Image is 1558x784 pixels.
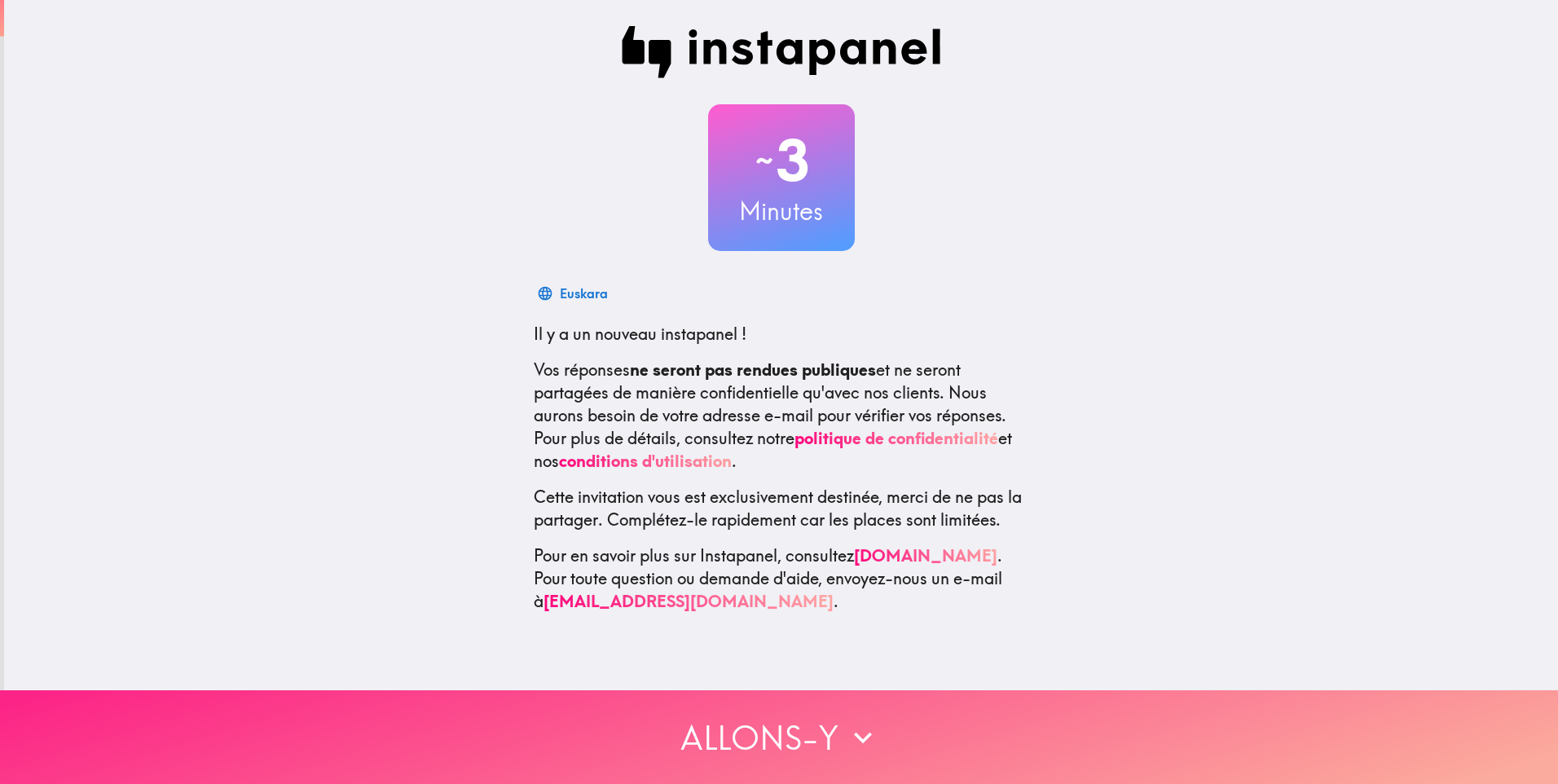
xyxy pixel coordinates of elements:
a: [DOMAIN_NAME] [854,545,997,566]
span: Il y a un nouveau instapanel ! [534,324,746,344]
img: Instapanel [622,26,941,78]
a: [EMAIL_ADDRESS][DOMAIN_NAME] [544,591,834,611]
h3: Minutes [708,194,855,228]
a: politique de confidentialité [794,428,998,448]
p: Vos réponses et ne seront partagées de manière confidentielle qu'avec nos clients. Nous aurons be... [534,359,1029,473]
b: ne seront pas rendues publiques [630,359,876,380]
div: Euskara [560,282,608,305]
p: Cette invitation vous est exclusivement destinée, merci de ne pas la partager. Complétez-le rapid... [534,486,1029,531]
button: Euskara [534,277,614,310]
span: ~ [753,136,776,185]
h2: 3 [708,127,855,194]
p: Pour en savoir plus sur Instapanel, consultez . Pour toute question ou demande d'aide, envoyez-no... [534,544,1029,613]
a: conditions d'utilisation [559,451,732,471]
